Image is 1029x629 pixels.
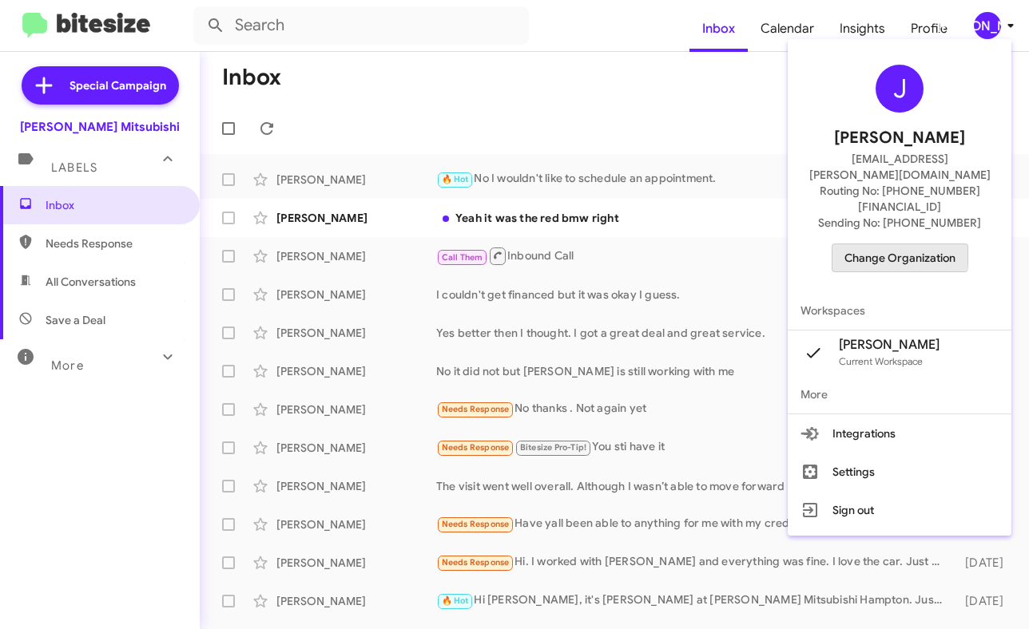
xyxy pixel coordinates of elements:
[839,337,940,353] span: [PERSON_NAME]
[844,244,955,271] span: Change Organization
[839,355,923,367] span: Current Workspace
[788,291,1011,330] span: Workspaces
[788,375,1011,413] span: More
[807,151,992,183] span: [EMAIL_ADDRESS][PERSON_NAME][DOMAIN_NAME]
[832,243,968,272] button: Change Organization
[834,125,965,151] span: [PERSON_NAME]
[807,183,992,215] span: Routing No: [PHONE_NUMBER][FINANCIAL_ID]
[788,453,1011,491] button: Settings
[876,65,924,113] div: J
[788,414,1011,453] button: Integrations
[818,215,981,231] span: Sending No: [PHONE_NUMBER]
[788,491,1011,529] button: Sign out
